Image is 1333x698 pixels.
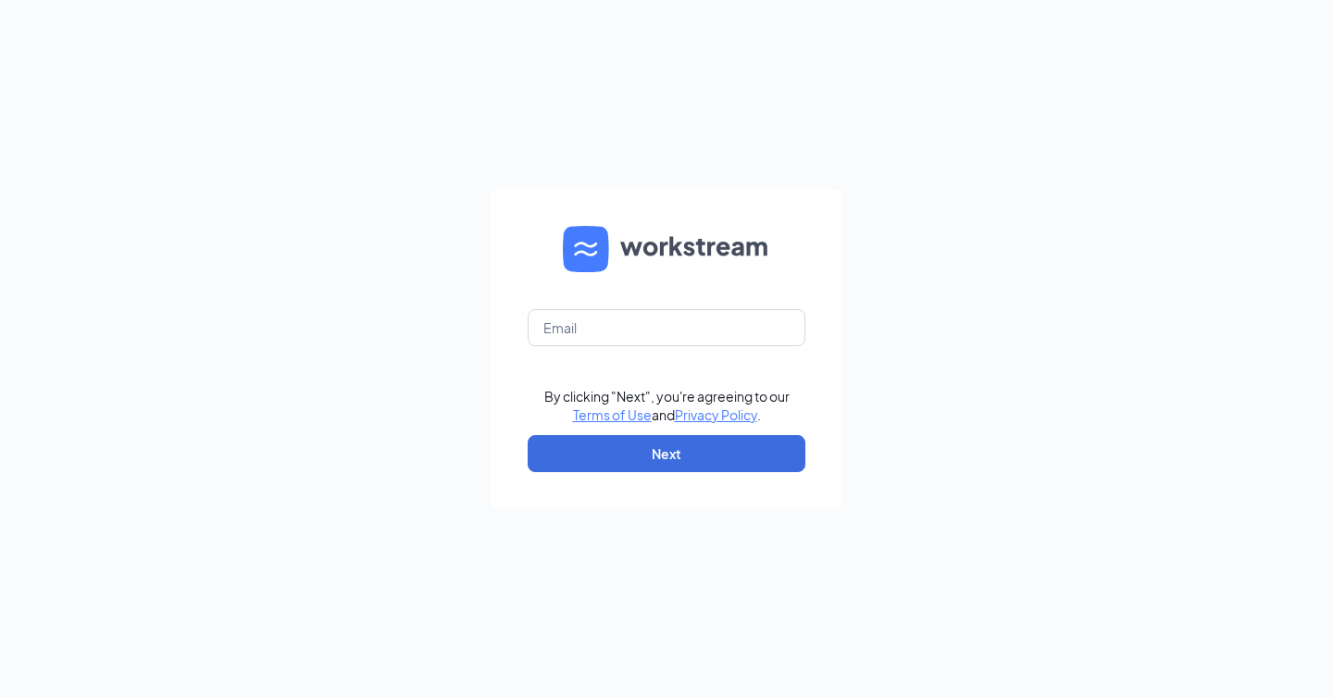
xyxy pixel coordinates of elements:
[563,226,770,272] img: WS logo and Workstream text
[573,406,652,423] a: Terms of Use
[528,309,805,346] input: Email
[544,387,790,424] div: By clicking "Next", you're agreeing to our and .
[675,406,757,423] a: Privacy Policy
[528,435,805,472] button: Next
